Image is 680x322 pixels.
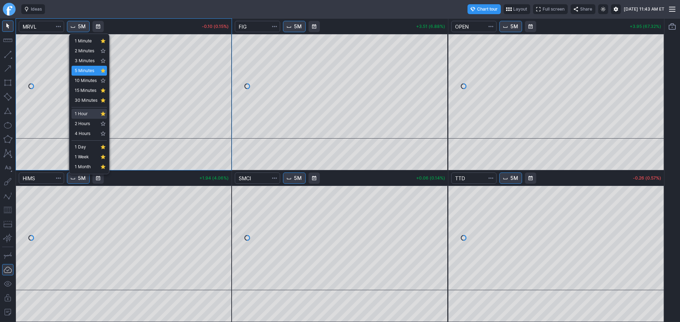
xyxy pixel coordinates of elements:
span: 1 Minute [75,37,97,45]
span: 10 Minutes [75,77,97,84]
span: 1 Week [75,153,97,160]
span: 5 Minutes [75,67,97,74]
span: 3 Minutes [75,57,97,64]
span: 2 Minutes [75,47,97,54]
span: 30 Minutes [75,97,97,104]
span: 1 Month [75,163,97,170]
span: 4 Hours [75,130,97,137]
span: 2 Hours [75,120,97,127]
span: 15 Minutes [75,87,97,94]
span: 1 Day [75,144,97,151]
span: 1 Hour [75,110,97,117]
